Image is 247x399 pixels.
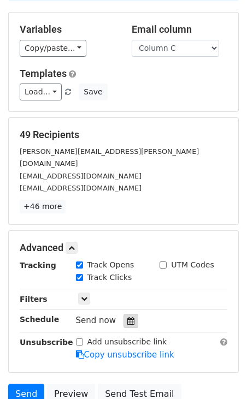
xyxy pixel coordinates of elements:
[20,172,142,180] small: [EMAIL_ADDRESS][DOMAIN_NAME]
[20,200,66,213] a: +46 more
[20,40,86,57] a: Copy/paste...
[20,68,67,79] a: Templates
[20,129,227,141] h5: 49 Recipients
[87,259,134,271] label: Track Opens
[192,347,247,399] iframe: Chat Widget
[132,23,227,35] h5: Email column
[171,259,214,271] label: UTM Codes
[20,184,142,192] small: [EMAIL_ADDRESS][DOMAIN_NAME]
[20,295,48,303] strong: Filters
[20,315,59,324] strong: Schedule
[76,315,116,325] span: Send now
[20,147,199,168] small: [PERSON_NAME][EMAIL_ADDRESS][PERSON_NAME][DOMAIN_NAME]
[79,84,107,100] button: Save
[20,84,62,100] a: Load...
[76,350,174,360] a: Copy unsubscribe link
[87,272,132,283] label: Track Clicks
[20,23,115,35] h5: Variables
[20,338,73,347] strong: Unsubscribe
[20,242,227,254] h5: Advanced
[20,261,56,270] strong: Tracking
[87,336,167,348] label: Add unsubscribe link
